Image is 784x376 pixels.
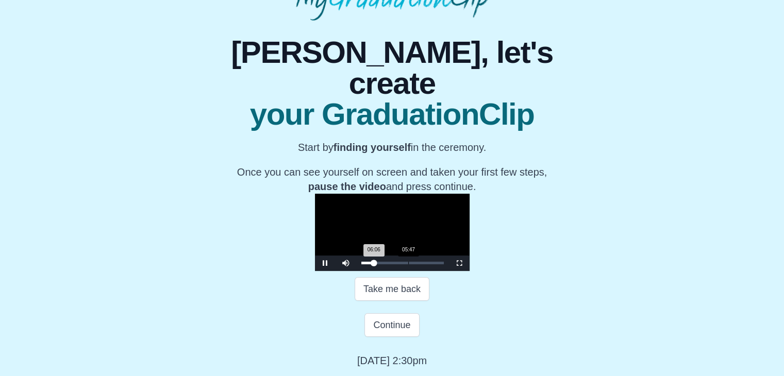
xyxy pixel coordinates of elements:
button: Take me back [355,277,429,301]
button: Pause [315,255,336,271]
p: Once you can see yourself on screen and taken your first few steps, and press continue. [196,165,588,194]
span: [PERSON_NAME], let's create [196,37,588,99]
div: Video Player [315,194,470,271]
span: your GraduationClip [196,99,588,130]
div: Progress Bar [361,262,444,264]
button: Mute [336,255,356,271]
b: finding yourself [333,142,411,153]
p: [DATE] 2:30pm [357,353,427,368]
button: Continue [364,313,419,337]
p: Start by in the ceremony. [196,140,588,155]
button: Fullscreen [449,255,470,271]
b: pause the video [308,181,386,192]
